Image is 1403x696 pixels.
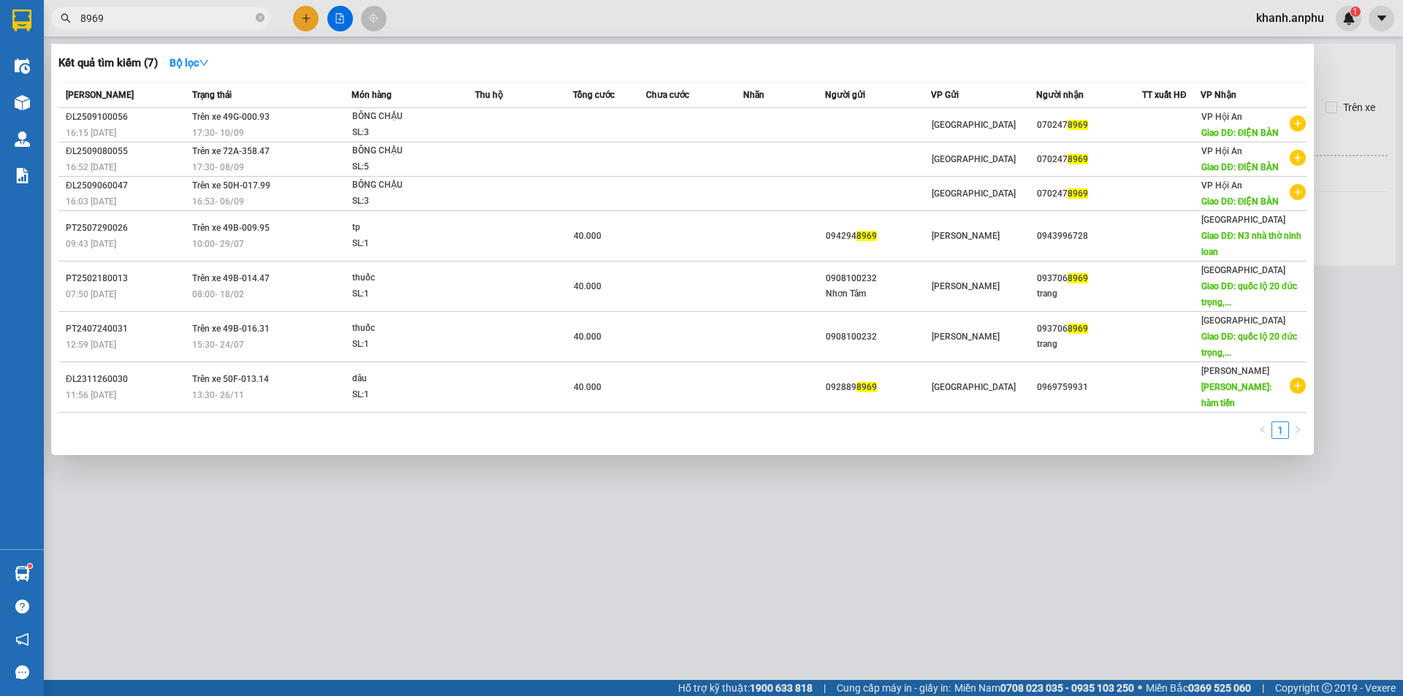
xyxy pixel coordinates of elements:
[58,56,158,71] h3: Kết quả tìm kiếm ( 7 )
[192,374,269,384] span: Trên xe 50F-013.14
[1293,425,1302,434] span: right
[826,286,930,302] div: Nhơn Tâm
[1272,422,1288,438] a: 1
[932,382,1016,392] span: [GEOGRAPHIC_DATA]
[15,632,29,646] span: notification
[1037,186,1141,202] div: 070247
[66,110,188,125] div: ĐL2509100056
[256,12,265,26] span: close-circle
[192,340,244,350] span: 15:30 - 24/07
[1290,184,1306,200] span: plus-circle
[475,90,503,100] span: Thu hộ
[574,332,601,342] span: 40.000
[1142,90,1187,100] span: TT xuất HĐ
[932,281,1000,291] span: [PERSON_NAME]
[1201,162,1279,172] span: Giao DĐ: ĐIỆN BÀN
[1289,421,1307,439] li: Next Page
[1201,90,1236,100] span: VP Nhận
[192,289,244,299] span: 08:00 - 18/02
[66,340,116,350] span: 12:59 [DATE]
[158,51,221,74] button: Bộ lọcdown
[15,58,30,74] img: warehouse-icon
[932,154,1016,164] span: [GEOGRAPHIC_DATA]
[826,380,930,395] div: 092889
[66,144,188,159] div: ĐL2509080055
[199,58,209,68] span: down
[826,271,930,286] div: 0908100232
[66,196,116,207] span: 16:03 [DATE]
[1037,321,1141,337] div: 093706
[1201,281,1297,307] span: Giao DĐ: quốc lộ 20 đức trọng,...
[66,90,134,100] span: [PERSON_NAME]
[1271,421,1289,439] li: 1
[352,109,462,125] div: BÔNG CHẬU
[15,600,29,613] span: question-circle
[352,321,462,337] div: thuốc
[352,159,462,175] div: SL: 5
[80,10,253,26] input: Tìm tên, số ĐT hoặc mã đơn
[743,90,764,100] span: Nhãn
[66,372,188,387] div: ĐL2311260030
[15,168,30,183] img: solution-icon
[1254,421,1271,439] li: Previous Page
[1201,215,1285,225] span: [GEOGRAPHIC_DATA]
[1201,128,1279,138] span: Giao DĐ: ĐIỆN BÀN
[1068,273,1088,283] span: 8969
[15,566,30,581] img: warehouse-icon
[192,239,244,249] span: 10:00 - 29/07
[66,390,116,400] span: 11:56 [DATE]
[1201,231,1301,257] span: Giao DĐ: N3 nhà thờ ninh loan
[1037,229,1141,244] div: 0943996728
[1290,150,1306,166] span: plus-circle
[192,180,270,191] span: Trên xe 50H-017.99
[1201,196,1279,207] span: Giao DĐ: ĐIỆN BÀN
[931,90,959,100] span: VP Gửi
[1201,180,1242,191] span: VP Hội An
[352,286,462,302] div: SL: 1
[61,13,71,23] span: search
[1037,271,1141,286] div: 093706
[1258,425,1267,434] span: left
[932,188,1016,199] span: [GEOGRAPHIC_DATA]
[66,239,116,249] span: 09:43 [DATE]
[192,112,270,122] span: Trên xe 49G-000.93
[66,221,188,236] div: PT2507290026
[352,387,462,403] div: SL: 1
[66,321,188,337] div: PT2407240031
[192,128,244,138] span: 17:30 - 10/09
[256,13,265,22] span: close-circle
[192,223,270,233] span: Trên xe 49B-009.95
[352,220,462,236] div: tp
[192,390,244,400] span: 13:30 - 26/11
[170,57,209,69] strong: Bộ lọc
[1037,380,1141,395] div: 0969759931
[932,332,1000,342] span: [PERSON_NAME]
[192,196,244,207] span: 16:53 - 06/09
[1290,115,1306,131] span: plus-circle
[1201,366,1269,376] span: [PERSON_NAME]
[856,231,877,241] span: 8969
[1201,316,1285,326] span: [GEOGRAPHIC_DATA]
[192,324,270,334] span: Trên xe 49B-016.31
[1201,332,1297,358] span: Giao DĐ: quốc lộ 20 đức trọng,...
[825,90,865,100] span: Người gửi
[826,329,930,345] div: 0908100232
[574,231,601,241] span: 40.000
[352,125,462,141] div: SL: 3
[932,120,1016,130] span: [GEOGRAPHIC_DATA]
[351,90,392,100] span: Món hàng
[856,382,877,392] span: 8969
[12,9,31,31] img: logo-vxr
[66,178,188,194] div: ĐL2509060047
[1037,337,1141,352] div: trang
[15,131,30,147] img: warehouse-icon
[1068,188,1088,199] span: 8969
[352,337,462,353] div: SL: 1
[192,273,270,283] span: Trên xe 49B-014.47
[15,95,30,110] img: warehouse-icon
[1037,152,1141,167] div: 070247
[1254,421,1271,439] button: left
[352,177,462,194] div: BÔNG CHẬU
[1201,382,1271,408] span: [PERSON_NAME]: hàm tiến
[66,162,116,172] span: 16:52 [DATE]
